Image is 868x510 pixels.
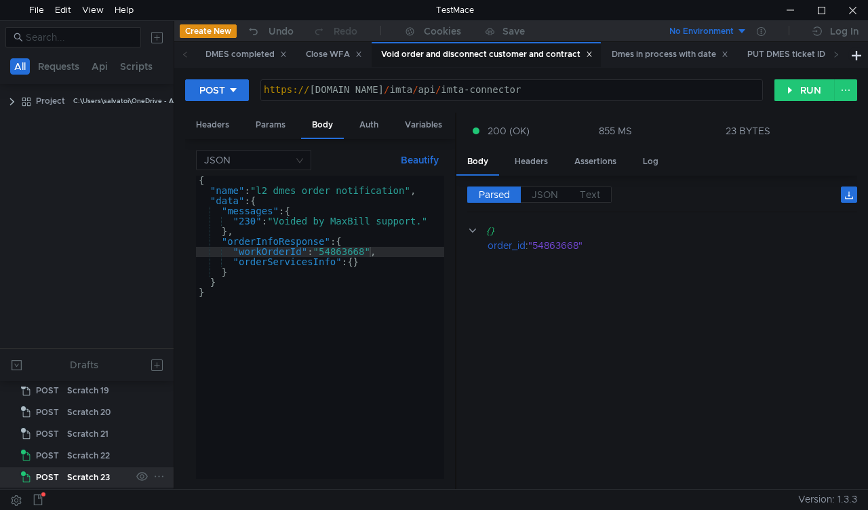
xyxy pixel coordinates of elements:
[67,424,108,444] div: Scratch 21
[36,91,65,111] div: Project
[301,113,344,139] div: Body
[502,26,525,36] div: Save
[488,123,530,138] span: 200 (OK)
[564,149,627,174] div: Assertions
[70,357,98,373] div: Drafts
[67,467,110,488] div: Scratch 23
[180,24,237,38] button: Create New
[185,79,249,101] button: POST
[185,113,240,138] div: Headers
[26,30,133,45] input: Search...
[395,152,444,168] button: Beautify
[73,91,348,111] div: C:\Users\salvatoi\OneDrive - AMDOCS\Backup Folders\Documents\testmace\Project
[34,58,83,75] button: Requests
[774,79,835,101] button: RUN
[36,446,59,466] span: POST
[199,83,225,98] div: POST
[36,380,59,401] span: POST
[36,402,59,423] span: POST
[632,149,669,174] div: Log
[306,47,362,62] div: Close WFA
[479,189,510,201] span: Parsed
[36,424,59,444] span: POST
[205,47,287,62] div: DMES completed
[726,125,770,137] div: 23 BYTES
[456,149,499,176] div: Body
[747,47,837,62] div: PUT DMES ticket ID
[532,189,558,201] span: JSON
[334,23,357,39] div: Redo
[67,446,110,466] div: Scratch 22
[303,21,367,41] button: Redo
[381,47,593,62] div: Void order and disconnect customer and contract
[116,58,157,75] button: Scripts
[528,238,840,253] div: "54863668"
[504,149,559,174] div: Headers
[580,189,600,201] span: Text
[669,25,734,38] div: No Environment
[798,490,857,509] span: Version: 1.3.3
[245,113,296,138] div: Params
[67,380,109,401] div: Scratch 19
[653,20,747,42] button: No Environment
[599,125,632,137] div: 855 MS
[349,113,389,138] div: Auth
[237,21,303,41] button: Undo
[424,23,461,39] div: Cookies
[488,238,526,253] div: order_id
[10,58,30,75] button: All
[36,467,59,488] span: POST
[830,23,859,39] div: Log In
[269,23,294,39] div: Undo
[488,238,857,253] div: :
[67,402,111,423] div: Scratch 20
[612,47,728,62] div: Dmes in process with date
[87,58,112,75] button: Api
[486,223,838,238] div: {}
[394,113,453,138] div: Variables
